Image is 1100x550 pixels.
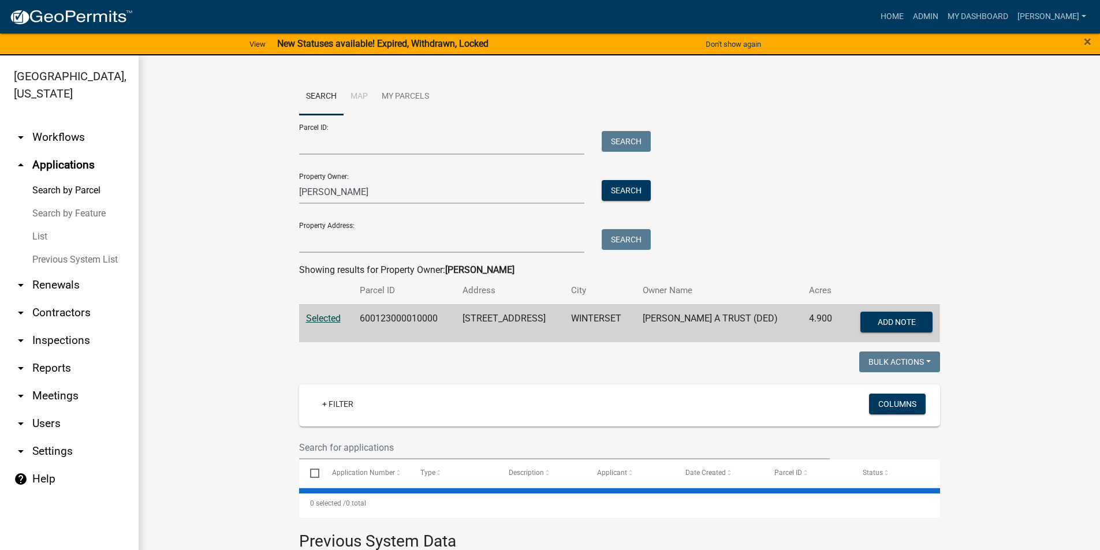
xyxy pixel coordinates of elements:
[306,313,341,324] a: Selected
[859,351,940,372] button: Bulk Actions
[586,459,674,487] datatable-header-cell: Applicant
[1084,35,1091,48] button: Close
[456,304,564,342] td: [STREET_ADDRESS]
[14,334,28,347] i: arrow_drop_down
[564,304,636,342] td: WINTERSET
[299,459,321,487] datatable-header-cell: Select
[420,469,435,477] span: Type
[802,304,844,342] td: 4.900
[498,459,586,487] datatable-header-cell: Description
[14,444,28,458] i: arrow_drop_down
[375,78,436,115] a: My Parcels
[943,6,1013,28] a: My Dashboard
[636,277,802,304] th: Owner Name
[763,459,851,487] datatable-header-cell: Parcel ID
[802,277,844,304] th: Acres
[14,389,28,403] i: arrow_drop_down
[774,469,802,477] span: Parcel ID
[509,469,544,477] span: Description
[299,78,344,115] a: Search
[1013,6,1091,28] a: [PERSON_NAME]
[860,312,933,332] button: Add Note
[14,417,28,431] i: arrow_drop_down
[299,489,940,518] div: 0 total
[869,394,926,414] button: Columns
[14,278,28,292] i: arrow_drop_down
[299,263,940,277] div: Showing results for Property Owner:
[674,459,763,487] datatable-header-cell: Date Created
[636,304,802,342] td: [PERSON_NAME] A TRUST (DED)
[14,306,28,320] i: arrow_drop_down
[445,264,514,275] strong: [PERSON_NAME]
[313,394,363,414] a: + Filter
[299,436,830,459] input: Search for applications
[409,459,498,487] datatable-header-cell: Type
[456,277,564,304] th: Address
[876,6,908,28] a: Home
[310,499,346,507] span: 0 selected /
[1084,33,1091,50] span: ×
[14,130,28,144] i: arrow_drop_down
[14,158,28,172] i: arrow_drop_up
[602,180,651,201] button: Search
[878,317,916,326] span: Add Note
[863,469,883,477] span: Status
[353,304,456,342] td: 600123000010000
[597,469,627,477] span: Applicant
[353,277,456,304] th: Parcel ID
[851,459,939,487] datatable-header-cell: Status
[245,35,270,54] a: View
[277,38,489,49] strong: New Statuses available! Expired, Withdrawn, Locked
[332,469,395,477] span: Application Number
[685,469,726,477] span: Date Created
[602,131,651,152] button: Search
[701,35,766,54] button: Don't show again
[602,229,651,250] button: Search
[14,472,28,486] i: help
[14,361,28,375] i: arrow_drop_down
[908,6,943,28] a: Admin
[564,277,636,304] th: City
[321,459,409,487] datatable-header-cell: Application Number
